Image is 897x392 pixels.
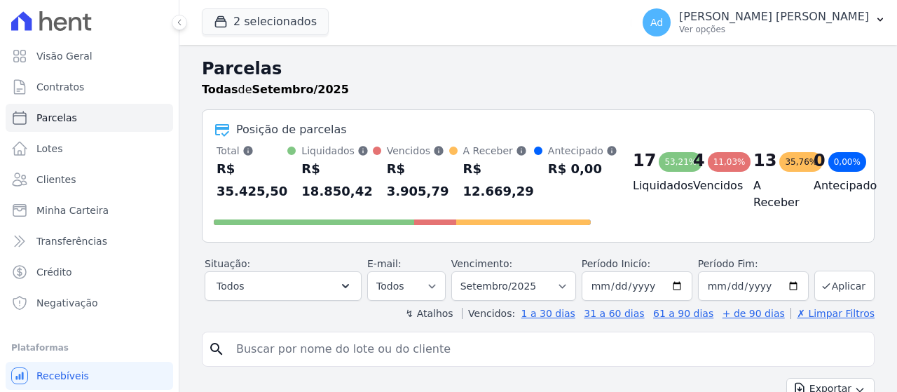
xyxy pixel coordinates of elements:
[451,258,512,269] label: Vencimento:
[11,339,167,356] div: Plataformas
[6,196,173,224] a: Minha Carteira
[208,341,225,358] i: search
[698,257,809,271] label: Período Fim:
[36,203,109,217] span: Minha Carteira
[679,10,869,24] p: [PERSON_NAME] [PERSON_NAME]
[814,271,875,301] button: Aplicar
[548,144,617,158] div: Antecipado
[236,121,347,138] div: Posição de parcelas
[463,158,534,203] div: R$ 12.669,29
[753,177,791,211] h4: A Receber
[202,83,238,96] strong: Todas
[463,144,534,158] div: A Receber
[202,56,875,81] h2: Parcelas
[405,308,453,319] label: ↯ Atalhos
[217,158,287,203] div: R$ 35.425,50
[6,104,173,132] a: Parcelas
[217,144,287,158] div: Total
[693,149,705,172] div: 4
[301,158,372,203] div: R$ 18.850,42
[814,149,826,172] div: 0
[650,18,663,27] span: Ad
[205,271,362,301] button: Todos
[228,335,868,363] input: Buscar por nome do lote ou do cliente
[693,177,731,194] h4: Vencidos
[36,142,63,156] span: Lotes
[653,308,713,319] a: 61 a 90 dias
[708,152,751,172] div: 11,03%
[36,234,107,248] span: Transferências
[36,80,84,94] span: Contratos
[387,144,449,158] div: Vencidos
[828,152,866,172] div: 0,00%
[6,135,173,163] a: Lotes
[548,158,617,180] div: R$ 0,00
[6,227,173,255] a: Transferências
[814,177,851,194] h4: Antecipado
[36,296,98,310] span: Negativação
[36,369,89,383] span: Recebíveis
[462,308,515,319] label: Vencidos:
[679,24,869,35] p: Ver opções
[301,144,372,158] div: Liquidados
[387,158,449,203] div: R$ 3.905,79
[753,149,776,172] div: 13
[36,265,72,279] span: Crédito
[6,42,173,70] a: Visão Geral
[36,111,77,125] span: Parcelas
[6,165,173,194] a: Clientes
[367,258,402,269] label: E-mail:
[633,177,671,194] h4: Liquidados
[202,8,329,35] button: 2 selecionados
[6,73,173,101] a: Contratos
[790,308,875,319] a: ✗ Limpar Filtros
[6,362,173,390] a: Recebíveis
[659,152,702,172] div: 53,21%
[633,149,656,172] div: 17
[723,308,785,319] a: + de 90 dias
[252,83,349,96] strong: Setembro/2025
[205,258,250,269] label: Situação:
[6,258,173,286] a: Crédito
[582,258,650,269] label: Período Inicío:
[217,278,244,295] span: Todos
[584,308,644,319] a: 31 a 60 dias
[521,308,575,319] a: 1 a 30 dias
[779,152,823,172] div: 35,76%
[631,3,897,42] button: Ad [PERSON_NAME] [PERSON_NAME] Ver opções
[6,289,173,317] a: Negativação
[36,173,76,187] span: Clientes
[36,49,93,63] span: Visão Geral
[202,81,349,98] p: de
